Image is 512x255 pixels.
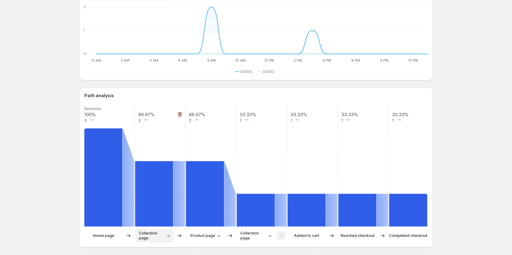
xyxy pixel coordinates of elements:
[84,93,114,99] h3: Path analysis
[294,58,302,63] text: 2 PM
[149,58,158,63] text: 4 AM
[84,51,86,56] text: 0
[135,229,174,242] button: Collection page
[342,112,358,117] text: 33.33%
[263,69,274,74] span: [DATE]
[138,112,155,117] text: 66.67%
[189,112,205,117] text: 66.67%
[291,118,292,123] text: 1
[138,118,141,123] text: 2
[323,58,331,63] text: 4 PM
[288,194,326,226] path: Added to cart: 1
[240,118,241,123] text: 1
[240,231,266,241] span: Collection page
[240,112,256,117] text: 33.33%
[338,194,376,226] path: Reached checkout: 1
[389,194,427,226] path: Completed checkout: 1
[291,112,307,117] text: 33.33%
[351,58,360,63] text: 6 PM
[84,118,87,123] text: 3
[91,58,101,63] text: 12 AM
[258,68,277,75] button: [DATE]
[187,231,224,240] button: Product page
[392,118,394,123] text: 1
[235,58,246,63] text: 10 AM
[392,112,408,117] text: 33.33%
[84,28,85,32] text: 1
[241,69,252,74] span: [DATE]
[380,58,388,63] text: 8 PM
[84,112,96,117] text: 100%
[341,233,375,239] p: Reached checkout
[294,233,319,239] p: Added to cart
[189,118,191,123] text: 2
[408,58,418,63] text: 10 PM
[342,118,343,123] text: 1
[178,58,187,63] text: 6 AM
[84,5,86,9] text: 2
[389,233,427,239] p: Completed checkout
[121,58,129,63] text: 2 AM
[190,233,215,238] span: Product page
[264,58,274,63] text: 12 PM
[139,231,165,241] span: Collection page
[235,68,254,75] button: [DATE]
[207,58,216,63] text: 8 AM
[237,229,275,242] button: Collection page
[93,233,114,239] p: Home page
[237,194,275,226] path: Collection page-ca3ea12e322e47a6: 1
[84,106,101,111] text: Sessions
